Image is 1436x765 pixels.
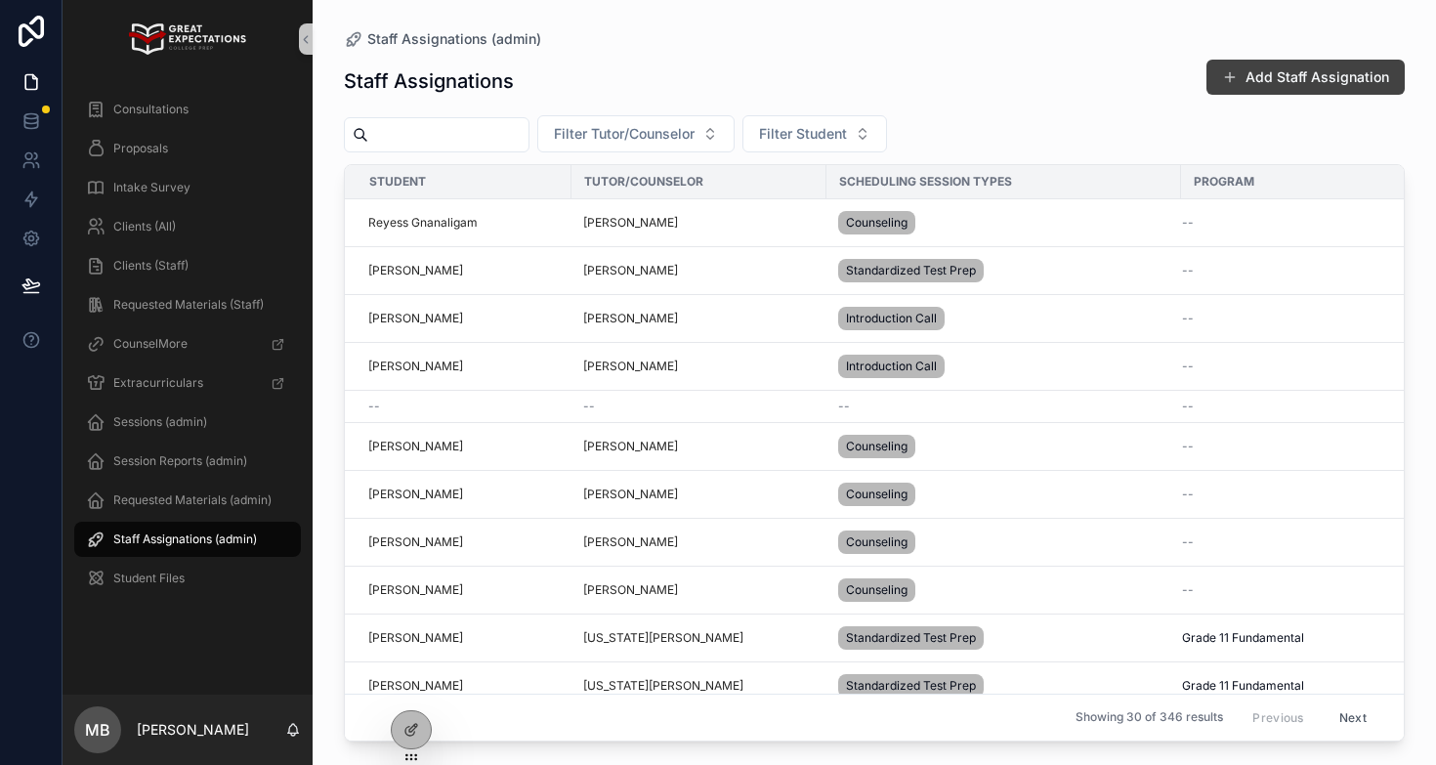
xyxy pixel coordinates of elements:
[368,630,463,646] a: [PERSON_NAME]
[583,534,815,550] a: [PERSON_NAME]
[113,102,189,117] span: Consultations
[583,439,678,454] span: [PERSON_NAME]
[584,174,703,190] span: Tutor/Counselor
[1182,263,1194,278] span: --
[1206,60,1405,95] button: Add Staff Assignation
[368,678,463,694] a: [PERSON_NAME]
[846,630,976,646] span: Standardized Test Prep
[846,215,908,231] span: Counseling
[838,399,850,414] span: --
[113,180,190,195] span: Intake Survey
[368,399,560,414] a: --
[846,359,937,374] span: Introduction Call
[113,219,176,234] span: Clients (All)
[74,131,301,166] a: Proposals
[368,263,463,278] span: [PERSON_NAME]
[583,582,678,598] a: [PERSON_NAME]
[113,141,168,156] span: Proposals
[583,215,815,231] a: [PERSON_NAME]
[583,487,815,502] a: [PERSON_NAME]
[1182,678,1403,694] a: Grade 11 Fundamental
[838,207,1169,238] a: Counseling
[368,311,560,326] a: [PERSON_NAME]
[74,287,301,322] a: Requested Materials (Staff)
[1182,263,1403,278] a: --
[583,439,815,454] a: [PERSON_NAME]
[367,29,541,49] span: Staff Assignations (admin)
[368,359,463,374] a: [PERSON_NAME]
[839,174,1012,190] span: Scheduling Session Types
[113,453,247,469] span: Session Reports (admin)
[74,483,301,518] a: Requested Materials (admin)
[1182,215,1403,231] a: --
[583,534,678,550] a: [PERSON_NAME]
[368,439,463,454] a: [PERSON_NAME]
[583,678,815,694] a: [US_STATE][PERSON_NAME]
[1326,702,1380,733] button: Next
[1182,439,1194,454] span: --
[838,622,1169,654] a: Standardized Test Prep
[583,630,815,646] a: [US_STATE][PERSON_NAME]
[1182,359,1403,374] a: --
[368,399,380,414] span: --
[583,399,815,414] a: --
[369,174,426,190] span: Student
[1182,582,1403,598] a: --
[368,534,560,550] a: [PERSON_NAME]
[368,487,560,502] a: [PERSON_NAME]
[113,258,189,274] span: Clients (Staff)
[846,582,908,598] span: Counseling
[74,92,301,127] a: Consultations
[74,404,301,440] a: Sessions (admin)
[583,215,678,231] a: [PERSON_NAME]
[1182,582,1194,598] span: --
[846,263,976,278] span: Standardized Test Prep
[838,431,1169,462] a: Counseling
[63,78,313,621] div: scrollable content
[368,678,560,694] a: [PERSON_NAME]
[368,311,463,326] span: [PERSON_NAME]
[1076,710,1223,726] span: Showing 30 of 346 results
[554,124,695,144] span: Filter Tutor/Counselor
[113,414,207,430] span: Sessions (admin)
[537,115,735,152] button: Select Button
[74,365,301,401] a: Extracurriculars
[368,534,463,550] a: [PERSON_NAME]
[368,215,560,231] a: Reyess Gnanaligam
[838,303,1169,334] a: Introduction Call
[583,630,743,646] a: [US_STATE][PERSON_NAME]
[742,115,887,152] button: Select Button
[368,215,478,231] span: Reyess Gnanaligam
[1182,487,1194,502] span: --
[583,487,678,502] span: [PERSON_NAME]
[1182,399,1194,414] span: --
[583,359,678,374] span: [PERSON_NAME]
[583,678,743,694] span: [US_STATE][PERSON_NAME]
[74,522,301,557] a: Staff Assignations (admin)
[113,375,203,391] span: Extracurriculars
[1194,174,1254,190] span: Program
[129,23,245,55] img: App logo
[368,439,560,454] a: [PERSON_NAME]
[74,248,301,283] a: Clients (Staff)
[74,209,301,244] a: Clients (All)
[838,255,1169,286] a: Standardized Test Prep
[583,263,678,278] a: [PERSON_NAME]
[74,326,301,361] a: CounselMore
[1182,311,1403,326] a: --
[1182,630,1304,646] span: Grade 11 Fundamental
[368,582,463,598] a: [PERSON_NAME]
[113,336,188,352] span: CounselMore
[846,487,908,502] span: Counseling
[846,311,937,326] span: Introduction Call
[113,531,257,547] span: Staff Assignations (admin)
